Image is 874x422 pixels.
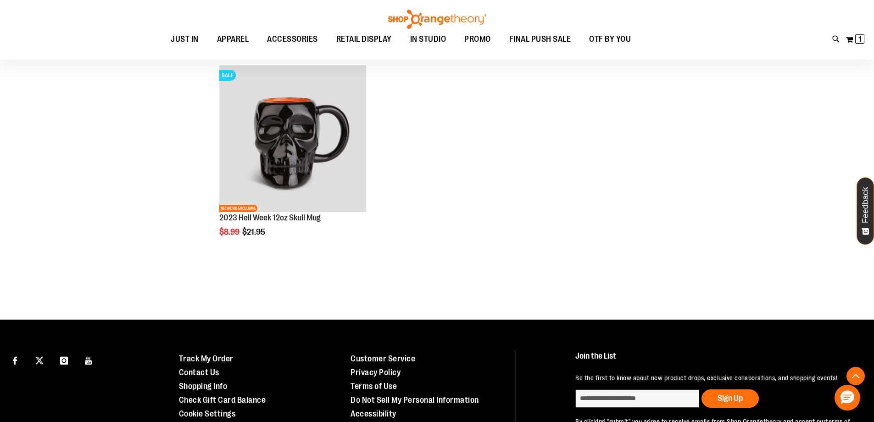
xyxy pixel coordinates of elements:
a: Privacy Policy [351,368,401,377]
h4: Join the List [575,352,853,369]
a: FINAL PUSH SALE [500,29,580,50]
a: Accessibility [351,409,396,418]
span: Feedback [861,187,870,223]
img: Shop Orangetheory [387,10,488,29]
a: RETAIL DISPLAY [327,29,401,50]
a: Customer Service [351,354,415,363]
div: product [215,61,371,260]
img: Product image for Hell Week 12oz Skull Mug [219,65,366,212]
span: PROMO [464,29,491,50]
a: JUST IN [161,29,208,50]
span: IN STUDIO [410,29,446,50]
a: APPAREL [208,29,258,50]
a: PROMO [455,29,500,50]
span: $8.99 [219,227,241,236]
span: OTF BY YOU [589,29,631,50]
a: Contact Us [179,368,219,377]
span: $21.95 [242,227,267,236]
a: Visit our Youtube page [81,352,97,368]
p: Be the first to know about new product drops, exclusive collaborations, and shopping events! [575,373,853,383]
a: IN STUDIO [401,29,456,50]
img: Twitter [35,356,44,365]
span: 1 [858,34,862,44]
span: FINAL PUSH SALE [509,29,571,50]
a: Do Not Sell My Personal Information [351,395,479,405]
a: Cookie Settings [179,409,236,418]
a: Shopping Info [179,382,228,391]
span: APPAREL [217,29,249,50]
span: NETWORK EXCLUSIVE [219,205,257,212]
a: Product image for Hell Week 12oz Skull MugSALENETWORK EXCLUSIVE [219,65,366,214]
a: ACCESSORIES [258,29,327,50]
button: Feedback - Show survey [857,177,874,245]
input: enter email [575,389,699,408]
span: SALE [219,70,236,81]
a: Track My Order [179,354,234,363]
span: Sign Up [718,394,743,403]
button: Sign Up [701,389,759,408]
button: Hello, have a question? Let’s chat. [835,385,860,411]
a: OTF BY YOU [580,29,640,50]
a: Terms of Use [351,382,397,391]
a: Visit our Instagram page [56,352,72,368]
a: Visit our Facebook page [7,352,23,368]
span: RETAIL DISPLAY [336,29,392,50]
a: 2023 Hell Week 12oz Skull Mug [219,213,321,222]
span: JUST IN [171,29,199,50]
a: Check Gift Card Balance [179,395,266,405]
span: ACCESSORIES [267,29,318,50]
button: Back To Top [846,367,865,385]
a: Visit our X page [32,352,48,368]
